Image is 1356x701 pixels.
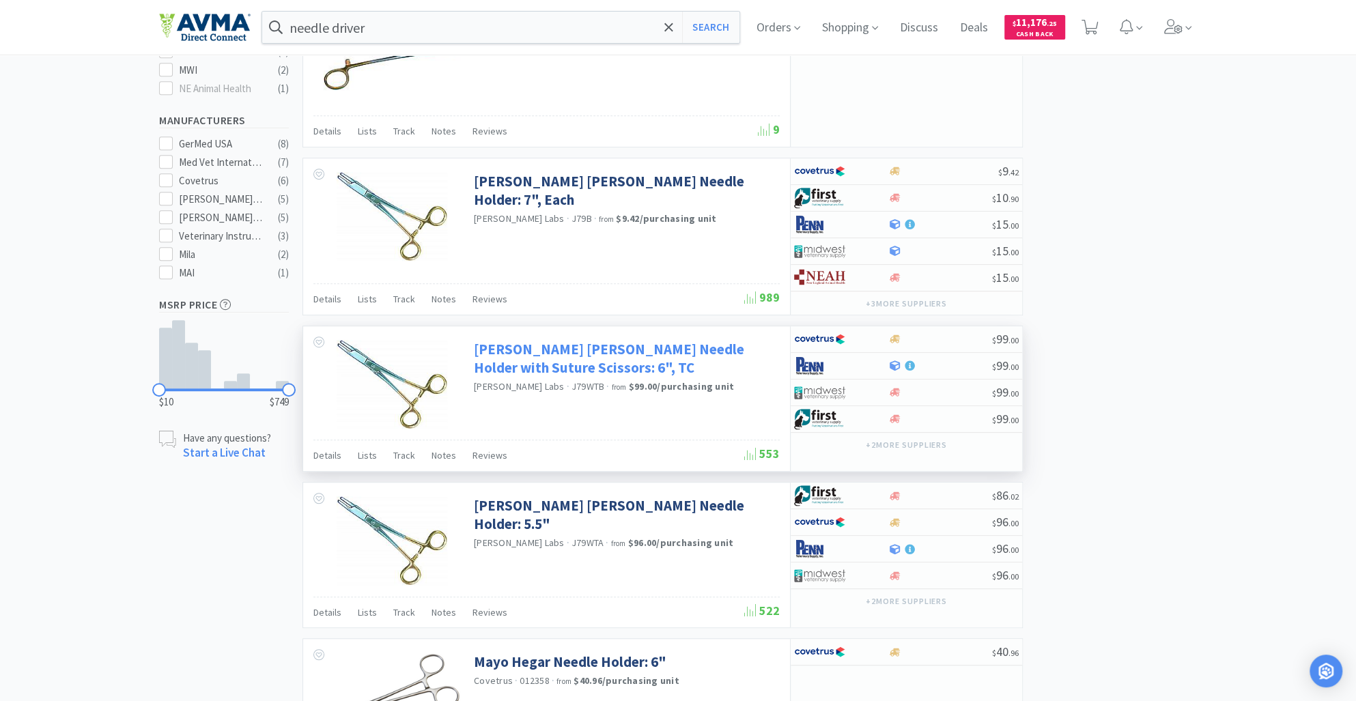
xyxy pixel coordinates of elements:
span: . 96 [1008,648,1019,658]
div: Mila [179,246,264,263]
strong: $40.96 / purchasing unit [574,674,679,687]
img: c73380972eee4fd2891f402a8399bcad_92.png [794,268,845,288]
a: [PERSON_NAME] Labs [474,212,565,225]
span: . 00 [1008,388,1019,399]
input: Search by item, sku, manufacturer, ingredient, size... [262,12,739,43]
div: MWI [179,62,264,78]
img: 67d67680309e4a0bb49a5ff0391dcc42_6.png [794,485,845,506]
span: from [556,676,571,686]
button: Search [682,12,739,43]
div: ( 5 ) [278,191,289,208]
img: 67d67680309e4a0bb49a5ff0391dcc42_6.png [794,409,845,429]
span: 9 [998,163,1019,179]
span: Track [393,293,415,305]
div: ( 2 ) [278,62,289,78]
img: 4dd14cff54a648ac9e977f0c5da9bc2e_5.png [794,565,845,586]
span: . 00 [1008,545,1019,555]
span: $ [992,415,996,425]
a: Discuss [894,22,944,34]
span: 10 [992,190,1019,205]
span: . 00 [1008,335,1019,345]
span: . 00 [1008,518,1019,528]
span: $ [992,274,996,284]
img: 77fca1acd8b6420a9015268ca798ef17_1.png [794,512,845,532]
span: 96 [992,541,1019,556]
a: [PERSON_NAME] [PERSON_NAME] Needle Holder: 5.5" [474,496,776,534]
a: Start a Live Chat [183,445,266,460]
span: Notes [432,449,456,461]
span: $ [992,194,996,204]
span: Lists [358,449,377,461]
div: ( 2 ) [278,246,289,263]
h5: MSRP Price [159,297,289,313]
span: J79WTA [571,537,604,549]
span: . 90 [1008,194,1019,204]
span: . 00 [1008,415,1019,425]
div: MAI [179,265,264,281]
img: e1133ece90fa4a959c5ae41b0808c578_9.png [794,539,845,559]
span: 99 [992,384,1019,400]
div: ( 3 ) [278,228,289,244]
span: · [567,537,569,549]
img: 90da386716b34db79ea47301ed810f03_122363.jpeg [337,172,447,261]
span: from [612,382,627,392]
span: Notes [432,293,456,305]
a: [PERSON_NAME] Labs [474,380,565,392]
span: Reviews [472,293,507,305]
span: Details [313,293,341,305]
span: $ [992,220,996,231]
span: $ [992,545,996,555]
span: $ [992,388,996,399]
span: · [594,212,597,225]
span: 15 [992,243,1019,259]
span: 11,176 [1013,16,1057,29]
span: · [567,212,569,225]
div: GerMed USA [179,136,264,152]
span: . 25 [1047,19,1057,28]
span: · [606,537,608,549]
span: · [552,674,554,687]
a: Mayo Hegar Needle Holder: 6" [474,653,666,671]
span: 989 [744,289,780,305]
h5: Manufacturers [159,113,289,128]
img: 77fca1acd8b6420a9015268ca798ef17_1.png [794,329,845,349]
div: ( 7 ) [278,154,289,171]
img: 4dd14cff54a648ac9e977f0c5da9bc2e_5.png [794,241,845,261]
span: · [606,380,609,392]
span: J79B [571,212,592,225]
div: ( 6 ) [278,173,289,189]
img: e4e33dab9f054f5782a47901c742baa9_102.png [159,13,251,42]
a: Deals [955,22,993,34]
img: 67d67680309e4a0bb49a5ff0391dcc42_6.png [794,188,845,208]
a: $11,176.25Cash Back [1004,9,1065,46]
span: 99 [992,331,1019,347]
strong: $9.42 / purchasing unit [616,212,716,225]
img: 4dd14cff54a648ac9e977f0c5da9bc2e_5.png [794,382,845,403]
span: 96 [992,567,1019,583]
img: fe75d999edff46c2a9429dfd0c7bd65d_147885.jpeg [337,340,447,429]
span: from [611,539,626,548]
strong: $96.00 / purchasing unit [628,537,734,549]
a: [PERSON_NAME] Labs [474,537,565,549]
span: Cash Back [1013,31,1057,40]
span: J79WTB [571,380,605,392]
span: . 02 [1008,491,1019,502]
strong: $99.00 / purchasing unit [629,380,735,392]
span: $ [992,247,996,257]
div: [PERSON_NAME] Labs [179,191,264,208]
span: Details [313,449,341,461]
div: ( 1 ) [278,265,289,281]
span: Track [393,606,415,618]
a: [PERSON_NAME] [PERSON_NAME] Needle Holder: 7", Each [474,172,776,210]
span: $ [992,491,996,502]
p: Have any questions? [183,431,271,445]
span: $ [1013,19,1016,28]
div: ( 1 ) [278,81,289,97]
span: $ [992,518,996,528]
div: Covetrus [179,173,264,189]
span: 553 [744,446,780,461]
span: $ [992,571,996,582]
span: 40 [992,644,1019,659]
span: 99 [992,411,1019,427]
div: NE Animal Health [179,81,264,97]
